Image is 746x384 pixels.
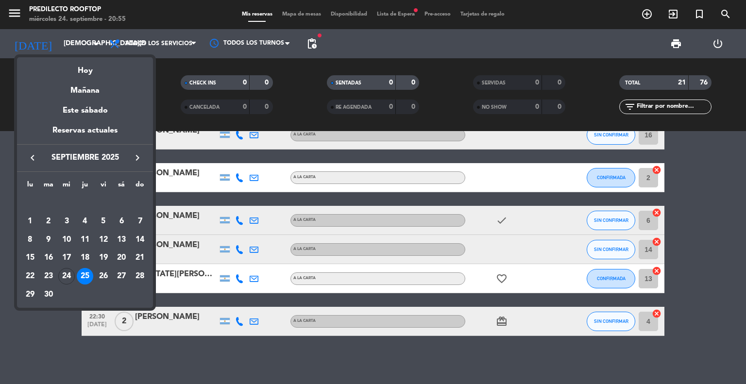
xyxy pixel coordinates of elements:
[94,249,113,267] td: 19 de septiembre de 2025
[22,232,38,248] div: 8
[113,268,130,284] div: 27
[22,268,38,284] div: 22
[131,249,149,267] td: 21 de septiembre de 2025
[132,268,148,284] div: 28
[57,212,76,231] td: 3 de septiembre de 2025
[77,268,93,284] div: 25
[76,249,94,267] td: 18 de septiembre de 2025
[94,231,113,249] td: 12 de septiembre de 2025
[57,231,76,249] td: 10 de septiembre de 2025
[22,286,38,303] div: 29
[58,232,75,248] div: 10
[113,250,130,266] div: 20
[76,212,94,231] td: 4 de septiembre de 2025
[113,267,131,285] td: 27 de septiembre de 2025
[76,231,94,249] td: 11 de septiembre de 2025
[21,179,39,194] th: lunes
[58,213,75,230] div: 3
[40,268,57,284] div: 23
[21,212,39,231] td: 1 de septiembre de 2025
[113,179,131,194] th: sábado
[94,212,113,231] td: 5 de septiembre de 2025
[131,179,149,194] th: domingo
[21,267,39,285] td: 22 de septiembre de 2025
[131,231,149,249] td: 14 de septiembre de 2025
[27,152,38,164] i: keyboard_arrow_left
[94,267,113,285] td: 26 de septiembre de 2025
[57,249,76,267] td: 17 de septiembre de 2025
[17,124,153,144] div: Reservas actuales
[39,179,58,194] th: martes
[95,268,112,284] div: 26
[77,232,93,248] div: 11
[94,179,113,194] th: viernes
[129,151,146,164] button: keyboard_arrow_right
[39,267,58,285] td: 23 de septiembre de 2025
[132,250,148,266] div: 21
[95,232,112,248] div: 12
[39,249,58,267] td: 16 de septiembre de 2025
[58,268,75,284] div: 24
[95,250,112,266] div: 19
[76,267,94,285] td: 25 de septiembre de 2025
[131,267,149,285] td: 28 de septiembre de 2025
[113,213,130,230] div: 6
[132,152,143,164] i: keyboard_arrow_right
[132,232,148,248] div: 14
[40,232,57,248] div: 9
[39,212,58,231] td: 2 de septiembre de 2025
[21,249,39,267] td: 15 de septiembre de 2025
[131,212,149,231] td: 7 de septiembre de 2025
[22,250,38,266] div: 15
[21,285,39,304] td: 29 de septiembre de 2025
[21,231,39,249] td: 8 de septiembre de 2025
[132,213,148,230] div: 7
[113,231,131,249] td: 13 de septiembre de 2025
[40,213,57,230] div: 2
[39,285,58,304] td: 30 de septiembre de 2025
[17,97,153,124] div: Este sábado
[113,212,131,231] td: 6 de septiembre de 2025
[113,232,130,248] div: 13
[39,231,58,249] td: 9 de septiembre de 2025
[40,286,57,303] div: 30
[17,77,153,97] div: Mañana
[41,151,129,164] span: septiembre 2025
[17,57,153,77] div: Hoy
[95,213,112,230] div: 5
[76,179,94,194] th: jueves
[21,194,149,212] td: SEP.
[58,250,75,266] div: 17
[24,151,41,164] button: keyboard_arrow_left
[57,179,76,194] th: miércoles
[77,213,93,230] div: 4
[77,250,93,266] div: 18
[40,250,57,266] div: 16
[113,249,131,267] td: 20 de septiembre de 2025
[22,213,38,230] div: 1
[57,267,76,285] td: 24 de septiembre de 2025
